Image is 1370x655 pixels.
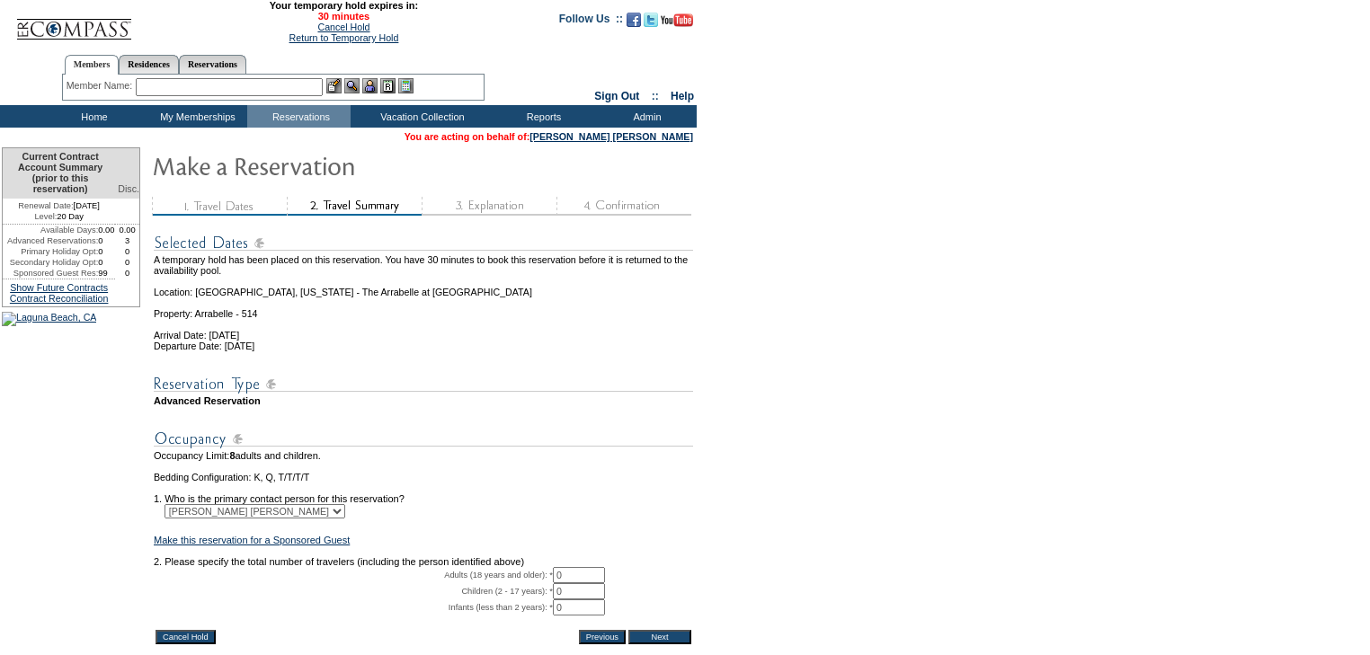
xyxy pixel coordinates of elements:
[154,583,553,599] td: Children (2 - 17 years): *
[326,78,342,93] img: b_edit.gif
[141,11,546,22] span: 30 minutes
[156,630,216,644] input: Cancel Hold
[115,268,139,279] td: 0
[556,197,691,216] img: step4_state1.gif
[154,535,350,545] a: Make this reservation for a Sponsored Guest
[3,211,115,225] td: 20 Day
[115,257,139,268] td: 0
[579,630,626,644] input: Previous
[247,105,351,128] td: Reservations
[154,232,693,254] img: subTtlSelectedDates.gif
[229,450,235,461] span: 8
[287,197,422,216] img: step2_state2.gif
[628,630,691,644] input: Next
[644,18,658,29] a: Follow us on Twitter
[154,428,693,450] img: subTtlOccupancy.gif
[422,197,556,216] img: step3_state1.gif
[115,225,139,235] td: 0.00
[3,199,115,211] td: [DATE]
[154,450,693,461] td: Occupancy Limit: adults and children.
[154,373,693,395] img: subTtlResType.gif
[351,105,490,128] td: Vacation Collection
[152,147,512,183] img: Make Reservation
[115,246,139,257] td: 0
[179,55,246,74] a: Reservations
[152,197,287,216] img: step1_state3.gif
[98,268,115,279] td: 99
[405,131,693,142] span: You are acting on behalf of:
[289,32,399,43] a: Return to Temporary Hold
[627,13,641,27] img: Become our fan on Facebook
[154,297,693,319] td: Property: Arrabelle - 514
[154,482,693,504] td: 1. Who is the primary contact person for this reservation?
[661,13,693,27] img: Subscribe to our YouTube Channel
[10,282,108,293] a: Show Future Contracts
[18,200,73,211] span: Renewal Date:
[3,257,98,268] td: Secondary Holiday Opt:
[3,246,98,257] td: Primary Holiday Opt:
[154,567,553,583] td: Adults (18 years and older): *
[362,78,378,93] img: Impersonate
[34,211,57,222] span: Level:
[661,18,693,29] a: Subscribe to our YouTube Channel
[67,78,136,93] div: Member Name:
[98,246,115,257] td: 0
[98,225,115,235] td: 0.00
[671,90,694,102] a: Help
[154,276,693,297] td: Location: [GEOGRAPHIC_DATA], [US_STATE] - The Arrabelle at [GEOGRAPHIC_DATA]
[3,268,98,279] td: Sponsored Guest Res:
[154,556,693,567] td: 2. Please specify the total number of travelers (including the person identified above)
[317,22,369,32] a: Cancel Hold
[15,4,132,40] img: Compass Home
[154,395,693,406] td: Advanced Reservation
[559,11,623,32] td: Follow Us ::
[119,55,179,74] a: Residences
[154,319,693,341] td: Arrival Date: [DATE]
[154,599,553,615] td: Infants (less than 2 years): *
[115,235,139,246] td: 3
[644,13,658,27] img: Follow us on Twitter
[398,78,414,93] img: b_calculator.gif
[593,105,697,128] td: Admin
[490,105,593,128] td: Reports
[118,183,139,194] span: Disc.
[40,105,144,128] td: Home
[594,90,639,102] a: Sign Out
[344,78,360,93] img: View
[65,55,120,75] a: Members
[154,254,693,276] td: A temporary hold has been placed on this reservation. You have 30 minutes to book this reservatio...
[10,293,109,304] a: Contract Reconciliation
[529,131,693,142] a: [PERSON_NAME] [PERSON_NAME]
[98,257,115,268] td: 0
[3,235,98,246] td: Advanced Reservations:
[144,105,247,128] td: My Memberships
[98,235,115,246] td: 0
[154,341,693,351] td: Departure Date: [DATE]
[2,312,96,326] img: Laguna Beach, CA
[3,225,98,235] td: Available Days:
[154,472,693,482] td: Bedding Configuration: K, Q, T/T/T/T
[627,18,641,29] a: Become our fan on Facebook
[380,78,396,93] img: Reservations
[3,148,115,199] td: Current Contract Account Summary (prior to this reservation)
[652,90,659,102] span: ::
